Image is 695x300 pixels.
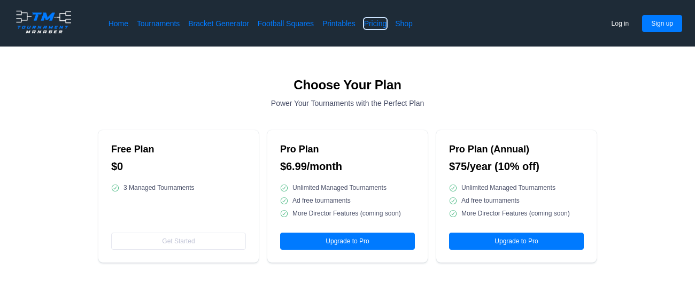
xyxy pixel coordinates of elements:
[461,209,570,218] span: More Director Features (coming soon)
[364,18,387,29] a: Pricing
[280,233,415,250] button: Upgrade to Pro
[292,196,351,205] span: Ad free tournaments
[123,183,195,192] span: 3 Managed Tournaments
[449,233,584,250] button: Upgrade to Pro
[292,183,387,192] span: Unlimited Managed Tournaments
[137,18,180,29] a: Tournaments
[461,183,555,192] span: Unlimited Managed Tournaments
[111,143,246,156] h2: Free Plan
[188,18,249,29] a: Bracket Generator
[449,143,584,156] h2: Pro Plan (Annual)
[642,15,682,32] button: Sign up
[280,143,415,156] h2: Pro Plan
[292,209,401,218] span: More Director Features (coming soon)
[280,160,415,173] h2: $6.99/month
[294,76,401,94] h2: Choose Your Plan
[111,160,246,173] h2: $0
[322,18,356,29] a: Printables
[271,98,424,109] span: Power Your Tournaments with the Perfect Plan
[449,160,584,173] h2: $75/year (10% off)
[109,18,128,29] a: Home
[395,18,413,29] a: Shop
[603,15,638,32] button: Log in
[461,196,520,205] span: Ad free tournaments
[258,18,314,29] a: Football Squares
[13,9,74,35] img: logo.ffa97a18e3bf2c7d.png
